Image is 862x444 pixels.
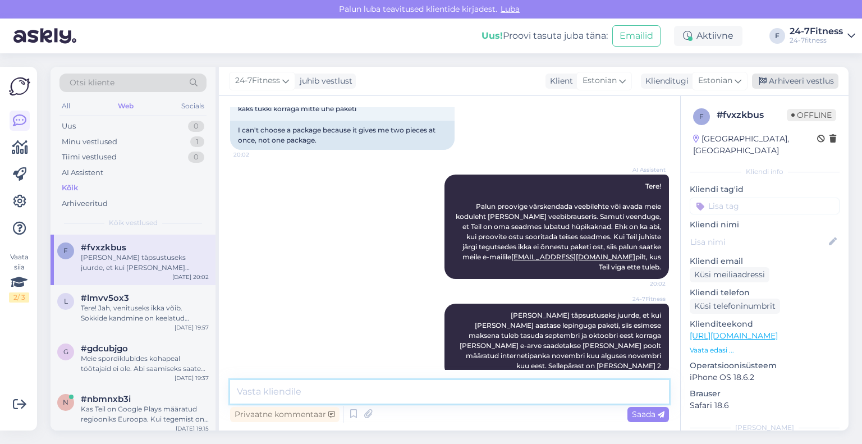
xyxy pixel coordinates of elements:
div: Tere! Jah, venituseks ikka võib. Sokkide kandmine on keelatud jõutreeningu tegemise ajal, kuna se... [81,303,209,323]
span: Kõik vestlused [109,218,158,228]
span: f [699,112,704,121]
div: Klienditugi [641,75,689,87]
span: Saada [632,409,664,419]
div: [PERSON_NAME] täpsustuseks juurde, et kui [PERSON_NAME] aastase lepinguga paketi, siis esimese ma... [81,253,209,273]
p: Kliendi telefon [690,287,840,299]
button: Emailid [612,25,661,47]
span: g [63,347,68,356]
div: Kas Teil on Google Plays määratud regiooniks Euroopa. Kui tegemist on USA Google Play'ga, siis ka... [81,404,209,424]
div: Web [116,99,136,113]
div: # fvxzkbus [717,108,787,122]
span: [PERSON_NAME] täpsustuseks juurde, et kui [PERSON_NAME] aastase lepinguga paketi, siis esimese ma... [460,311,663,370]
div: Uus [62,121,76,132]
div: Socials [179,99,207,113]
div: Aktiivne [674,26,742,46]
span: AI Assistent [623,166,666,174]
span: f [63,246,68,255]
p: Kliendi email [690,255,840,267]
div: [DATE] 20:02 [172,273,209,281]
div: AI Assistent [62,167,103,178]
img: Askly Logo [9,76,30,97]
p: Klienditeekond [690,318,840,330]
span: Offline [787,109,836,121]
div: [DATE] 19:15 [176,424,209,433]
a: [EMAIL_ADDRESS][DOMAIN_NAME] [511,253,635,261]
div: 24-7Fitness [790,27,843,36]
div: 0 [188,152,204,163]
p: Kliendi nimi [690,219,840,231]
div: Kõik [62,182,78,194]
span: Estonian [583,75,617,87]
div: [GEOGRAPHIC_DATA], [GEOGRAPHIC_DATA] [693,133,817,157]
div: juhib vestlust [295,75,352,87]
div: 2 / 3 [9,292,29,303]
a: [URL][DOMAIN_NAME] [690,331,778,341]
div: Meie spordiklubides kohapeal töötajaid ei ole. Abi saamiseks saate meiega ühendust [PERSON_NAME] ... [81,354,209,374]
span: 24-7Fitness [235,75,280,87]
div: Tiimi vestlused [62,152,117,163]
p: Vaata edasi ... [690,345,840,355]
input: Lisa tag [690,198,840,214]
span: 20:02 [623,280,666,288]
div: 0 [188,121,204,132]
a: 24-7Fitness24-7fitness [790,27,855,45]
input: Lisa nimi [690,236,827,248]
span: #gdcubjgo [81,344,128,354]
span: #lmvv5ox3 [81,293,129,303]
span: n [63,398,68,406]
p: Operatsioonisüsteem [690,360,840,372]
div: All [59,99,72,113]
div: F [769,28,785,44]
div: Klient [545,75,573,87]
div: Privaatne kommentaar [230,407,340,422]
div: I can't choose a package because it gives me two pieces at once, not one package. [230,121,455,150]
span: Tere! Palun proovige värskendada veebilehte või avada meie koduleht [PERSON_NAME] veebibrauseris.... [456,182,663,271]
p: Kliendi tag'id [690,184,840,195]
span: Estonian [698,75,732,87]
span: Otsi kliente [70,77,114,89]
div: Vaata siia [9,252,29,303]
span: #fvxzkbus [81,242,126,253]
div: [DATE] 19:37 [175,374,209,382]
p: Brauser [690,388,840,400]
div: [PERSON_NAME] [690,423,840,433]
span: Luba [497,4,523,14]
div: Arhiveeritud [62,198,108,209]
div: Arhiveeri vestlus [752,74,838,89]
div: 1 [190,136,204,148]
span: l [64,297,68,305]
div: Küsi meiliaadressi [690,267,769,282]
div: 24-7fitness [790,36,843,45]
div: Minu vestlused [62,136,117,148]
p: Safari 18.6 [690,400,840,411]
span: 24-7Fitness [623,295,666,303]
div: Kliendi info [690,167,840,177]
p: iPhone OS 18.6.2 [690,372,840,383]
span: 20:02 [233,150,276,159]
div: Küsi telefoninumbrit [690,299,780,314]
div: [DATE] 19:57 [175,323,209,332]
b: Uus! [482,30,503,41]
span: #nbmnxb3i [81,394,131,404]
div: Proovi tasuta juba täna: [482,29,608,43]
